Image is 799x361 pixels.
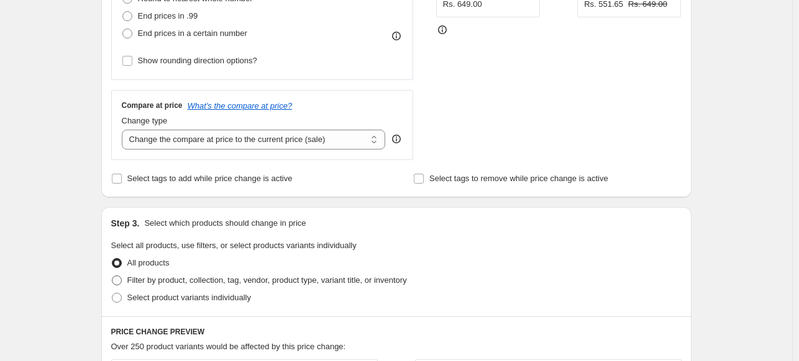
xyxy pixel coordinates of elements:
[127,258,170,267] span: All products
[127,275,407,285] span: Filter by product, collection, tag, vendor, product type, variant title, or inventory
[111,217,140,230] h2: Step 3.
[138,56,257,65] span: Show rounding direction options?
[122,116,168,125] span: Change type
[188,101,293,110] button: What's the compare at price?
[111,327,682,337] h6: PRICE CHANGE PREVIEW
[127,293,251,302] span: Select product variants individually
[429,174,608,183] span: Select tags to remove while price change is active
[138,29,247,38] span: End prices in a certain number
[127,174,293,183] span: Select tags to add while price change is active
[138,11,198,20] span: End prices in .99
[122,100,183,110] h3: Compare at price
[111,342,346,351] span: Over 250 product variants would be affected by this price change:
[111,241,357,250] span: Select all products, use filters, or select products variants individually
[390,133,403,145] div: help
[144,217,306,230] p: Select which products should change in price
